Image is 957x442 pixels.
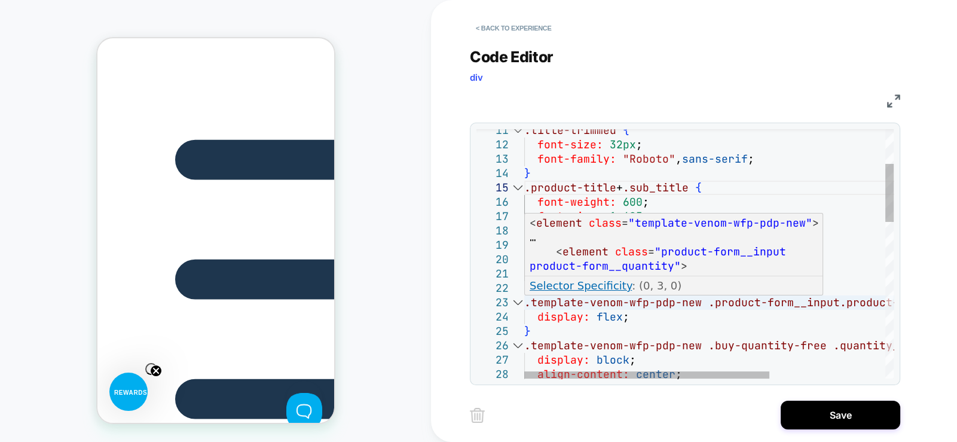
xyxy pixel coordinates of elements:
span: < [530,216,536,230]
span: ; [643,195,649,209]
div: 15 [476,181,509,195]
a: Selector Specificity [530,279,632,292]
button: < Back to experience [470,19,557,38]
div: 23 [476,295,509,310]
span: display: [537,353,590,367]
button: Close teaser [48,325,60,337]
span: block [597,353,629,367]
span: = [622,216,628,230]
div: 22 [476,281,509,295]
span: ; [675,367,682,381]
span: "template-venom-wfp-pdp-new" [628,216,812,230]
img: delete [470,408,485,423]
span: "Roboto" [623,152,675,166]
span: flex [597,310,623,324]
span: < [556,245,562,258]
img: fullscreen [887,95,900,108]
span: .product-title [524,181,616,194]
span: class [615,245,648,258]
span: font-weight: [537,195,616,209]
span: 1.625em [610,209,656,223]
span: div [470,72,483,83]
div: 28 [476,367,509,382]
span: .template-venom-wfp-pdp-new [524,339,702,352]
span: ; [629,353,636,367]
p: : (0, 3, 0) [530,279,819,293]
iframe: Toggle Customer Support [189,355,225,391]
div: 25 [476,324,509,339]
span: font-size: [537,209,603,223]
div: 17 [476,209,509,224]
span: display: [537,310,590,324]
span: ; [748,152,754,166]
div: 12 [476,138,509,152]
span: element [536,216,582,230]
span: ; [656,209,662,223]
span: > [812,216,819,230]
span: REWARDS [17,351,50,358]
span: = [648,245,655,258]
span: element [562,245,609,258]
div: REWARDSClose teaser [12,334,50,373]
div: 21 [476,267,509,281]
span: .template-venom-wfp-pdp-new [524,295,702,309]
span: { [695,181,702,194]
span: ; [636,138,643,151]
span: ; [623,310,629,324]
div: 18 [476,224,509,238]
span: .quantity__label [833,339,938,352]
span: .buy-quantity-free [708,339,827,352]
div: 19 [476,238,509,252]
div: 16 [476,195,509,209]
div: 27 [476,353,509,367]
span: 600 [623,195,643,209]
span: + [616,181,623,194]
span: sans-serif [682,152,748,166]
span: align-content: [537,367,629,381]
div: 13 [476,152,509,166]
div: 24 [476,310,509,324]
span: } [524,166,531,180]
button: Save [781,401,900,429]
span: center [636,367,675,381]
div: 20 [476,252,509,267]
span: class [589,216,622,230]
div: 14 [476,166,509,181]
span: .sub_title [623,181,689,194]
span: font-size: [537,138,603,151]
span: font-family: [537,152,616,166]
span: > [681,259,687,273]
span: … [530,230,536,244]
span: Code Editor [470,48,554,66]
span: 32px [610,138,636,151]
div: 26 [476,339,509,353]
span: } [524,324,531,338]
span: "product-form__input product-form__quantity" [530,245,793,273]
span: , [675,152,682,166]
